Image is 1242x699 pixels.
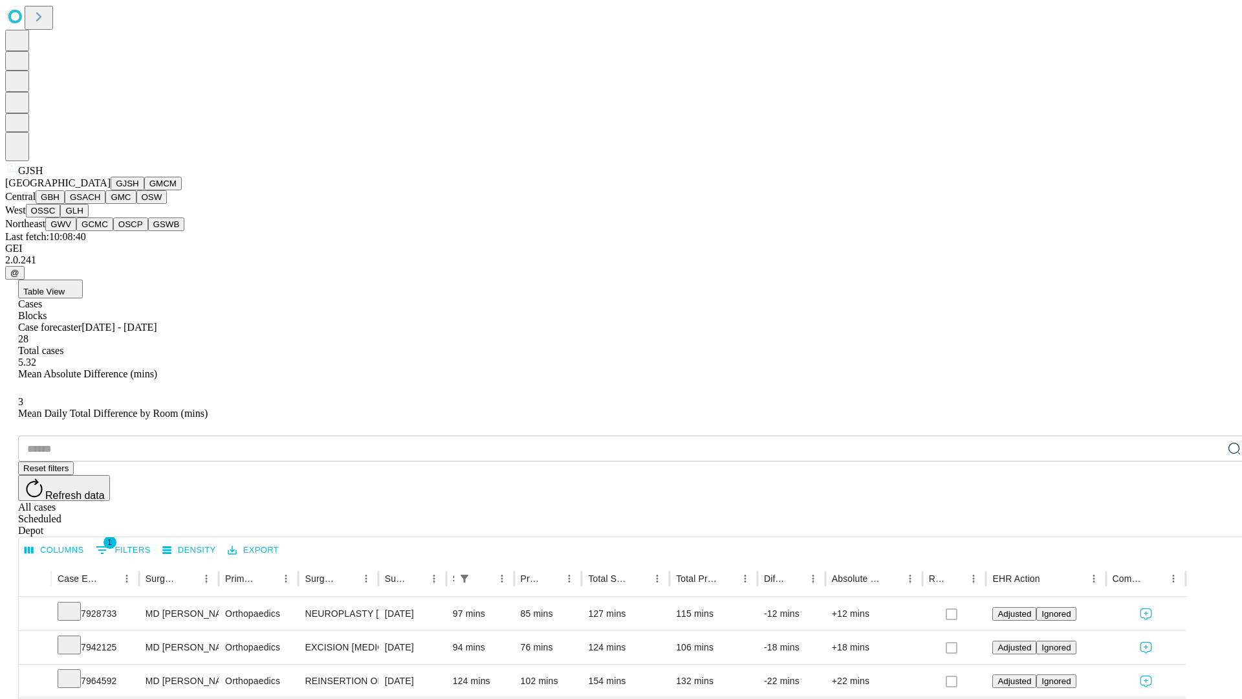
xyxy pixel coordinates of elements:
[305,631,371,664] div: EXCISION [MEDICAL_DATA] WRIST
[45,217,76,231] button: GWV
[305,597,371,630] div: NEUROPLASTY [MEDICAL_DATA] AT [GEOGRAPHIC_DATA]
[521,597,576,630] div: 85 mins
[764,573,785,584] div: Difference
[225,573,257,584] div: Primary Service
[10,268,19,278] span: @
[455,570,474,588] button: Show filters
[676,573,717,584] div: Total Predicted Duration
[305,573,337,584] div: Surgery Name
[883,570,901,588] button: Sort
[676,665,751,698] div: 132 mins
[521,665,576,698] div: 102 mins
[832,573,882,584] div: Absolute Difference
[148,217,185,231] button: GSWB
[111,177,144,190] button: GJSH
[832,631,916,664] div: +18 mins
[339,570,357,588] button: Sort
[23,463,69,473] span: Reset filters
[18,322,82,333] span: Case forecaster
[5,231,86,242] span: Last fetch: 10:08:40
[18,280,83,298] button: Table View
[1085,570,1103,588] button: Menu
[118,570,136,588] button: Menu
[453,631,508,664] div: 94 mins
[113,217,148,231] button: OSCP
[5,266,25,280] button: @
[58,631,133,664] div: 7942125
[786,570,804,588] button: Sort
[992,573,1040,584] div: EHR Action
[225,665,292,698] div: Orthopaedics
[588,665,663,698] div: 154 mins
[159,540,219,560] button: Density
[5,243,1237,254] div: GEI
[1146,570,1164,588] button: Sort
[453,573,454,584] div: Scheduled In Room Duration
[997,609,1031,619] span: Adjusted
[385,665,440,698] div: [DATE]
[23,287,65,296] span: Table View
[277,570,295,588] button: Menu
[93,540,154,560] button: Show filters
[1113,573,1145,584] div: Comments
[997,643,1031,652] span: Adjusted
[18,368,157,379] span: Mean Absolute Difference (mins)
[901,570,919,588] button: Menu
[65,190,105,204] button: GSACH
[76,217,113,231] button: GCMC
[453,665,508,698] div: 124 mins
[45,490,105,501] span: Refresh data
[25,671,45,693] button: Expand
[804,570,822,588] button: Menu
[736,570,754,588] button: Menu
[588,573,629,584] div: Total Scheduled Duration
[259,570,277,588] button: Sort
[832,665,916,698] div: +22 mins
[1036,641,1076,654] button: Ignored
[832,597,916,630] div: +12 mins
[25,603,45,626] button: Expand
[992,674,1036,688] button: Adjusted
[1036,674,1076,688] button: Ignored
[992,641,1036,654] button: Adjusted
[385,631,440,664] div: [DATE]
[718,570,736,588] button: Sort
[764,665,819,698] div: -22 mins
[929,573,946,584] div: Resolved in EHR
[1041,676,1071,686] span: Ignored
[453,597,508,630] div: 97 mins
[521,631,576,664] div: 76 mins
[18,475,110,501] button: Refresh data
[521,573,541,584] div: Predicted In Room Duration
[455,570,474,588] div: 1 active filter
[425,570,443,588] button: Menu
[18,357,36,368] span: 5.32
[493,570,511,588] button: Menu
[764,597,819,630] div: -12 mins
[1041,609,1071,619] span: Ignored
[144,177,182,190] button: GMCM
[146,573,178,584] div: Surgeon Name
[18,396,23,407] span: 3
[1036,607,1076,621] button: Ignored
[946,570,964,588] button: Sort
[385,597,440,630] div: [DATE]
[676,597,751,630] div: 115 mins
[630,570,648,588] button: Sort
[103,536,116,549] span: 1
[21,540,87,560] button: Select columns
[385,573,406,584] div: Surgery Date
[1041,643,1071,652] span: Ignored
[764,631,819,664] div: -18 mins
[60,204,88,217] button: GLH
[197,570,215,588] button: Menu
[100,570,118,588] button: Sort
[407,570,425,588] button: Sort
[224,540,282,560] button: Export
[5,254,1237,266] div: 2.0.241
[5,218,45,229] span: Northeast
[58,597,133,630] div: 7928733
[1041,570,1060,588] button: Sort
[648,570,666,588] button: Menu
[676,631,751,664] div: 106 mins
